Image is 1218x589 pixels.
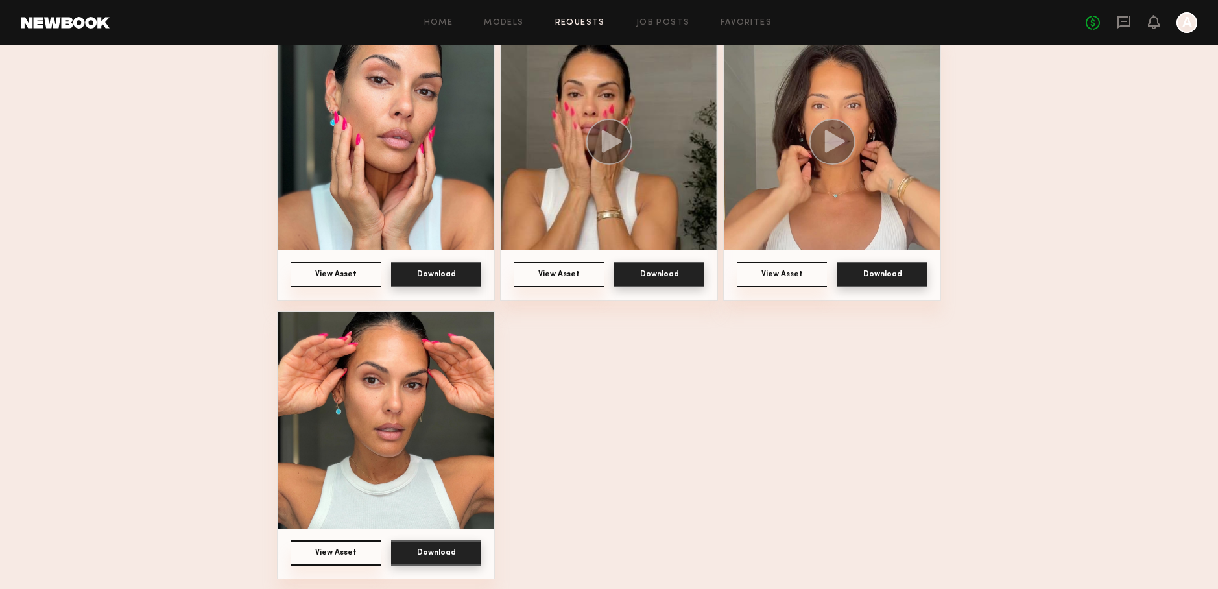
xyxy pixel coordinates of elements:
img: Asset [501,34,717,250]
a: Home [424,19,453,27]
a: Favorites [721,19,772,27]
button: Download [391,540,481,566]
button: View Asset [737,262,827,287]
a: Requests [555,19,605,27]
button: View Asset [514,262,604,287]
button: Download [614,262,704,287]
button: Download [837,262,927,287]
a: Job Posts [636,19,690,27]
button: View Asset [291,262,381,287]
a: A [1176,12,1197,33]
img: Asset [278,312,494,529]
button: Download [391,262,481,287]
a: Models [484,19,523,27]
img: Asset [278,34,494,250]
img: Asset [724,34,940,250]
button: View Asset [291,540,381,566]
